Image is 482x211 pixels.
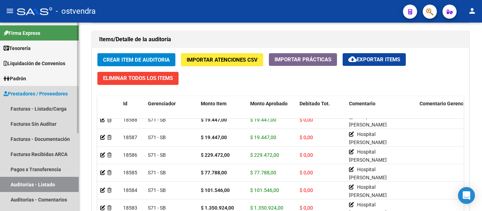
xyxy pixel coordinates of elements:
span: S71 - SB [148,152,166,158]
button: Importar Atenciones CSV [181,53,263,66]
span: Padrón [4,75,26,82]
span: $ 0,00 [300,135,313,140]
span: Id [123,101,127,106]
span: S71 - SB [148,135,166,140]
span: S71 - SB [148,117,166,123]
span: Monto Item [201,101,227,106]
datatable-header-cell: Id [120,96,145,127]
span: Tesorería [4,44,31,52]
span: Crear Item de Auditoria [103,57,170,63]
span: Hospital [PERSON_NAME] [349,149,387,163]
button: Exportar Items [343,53,406,66]
button: Eliminar Todos los Items [97,72,179,85]
span: Comentario [349,101,375,106]
span: Importar Atenciones CSV [187,57,258,63]
span: Comentario Gerenciador [420,101,475,106]
span: S71 - SB [148,187,166,193]
span: $ 0,00 [300,187,313,193]
button: Crear Item de Auditoria [97,53,175,66]
span: S71 - SB [148,205,166,211]
span: $ 229.472,00 [250,152,279,158]
strong: $ 101.546,00 [201,187,230,193]
span: Gerenciador [148,101,176,106]
span: $ 101.546,00 [250,187,279,193]
span: $ 1.350.924,00 [250,205,283,211]
strong: $ 19.447,00 [201,135,227,140]
span: - ostvendra [56,4,96,19]
span: $ 77.788,00 [250,170,276,175]
datatable-header-cell: Debitado Tot. [297,96,346,127]
span: S71 - SB [148,170,166,175]
strong: $ 77.788,00 [201,170,227,175]
span: 18586 [123,152,137,158]
span: Liquidación de Convenios [4,60,65,67]
span: Prestadores / Proveedores [4,90,68,98]
span: Exportar Items [348,56,400,63]
strong: $ 19.447,00 [201,117,227,123]
span: $ 19.447,00 [250,117,276,123]
div: Open Intercom Messenger [458,187,475,204]
span: $ 0,00 [300,170,313,175]
button: Importar Prácticas [269,53,337,66]
span: Hospital [PERSON_NAME] [349,131,387,145]
mat-icon: person [468,7,476,15]
datatable-header-cell: Comentario [346,96,417,127]
datatable-header-cell: Monto Aprobado [247,96,297,127]
span: 18587 [123,135,137,140]
span: 18585 [123,170,137,175]
span: 18583 [123,205,137,211]
mat-icon: menu [6,7,14,15]
mat-icon: cloud_download [348,55,357,63]
span: 18584 [123,187,137,193]
datatable-header-cell: Gerenciador [145,96,198,127]
span: $ 0,00 [300,152,313,158]
span: Debitado Tot. [300,101,330,106]
span: Monto Aprobado [250,101,288,106]
h1: Items/Detalle de la auditoría [99,34,462,45]
span: $ 0,00 [300,117,313,123]
span: $ 19.447,00 [250,135,276,140]
span: 18588 [123,117,137,123]
datatable-header-cell: Monto Item [198,96,247,127]
span: Firma Express [4,29,40,37]
strong: $ 1.350.924,00 [201,205,234,211]
span: Hospital [PERSON_NAME] [349,184,387,198]
span: Importar Prácticas [275,56,331,63]
span: Hospital [PERSON_NAME] [349,167,387,180]
span: $ 0,00 [300,205,313,211]
strong: $ 229.472,00 [201,152,230,158]
span: Eliminar Todos los Items [103,75,173,81]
